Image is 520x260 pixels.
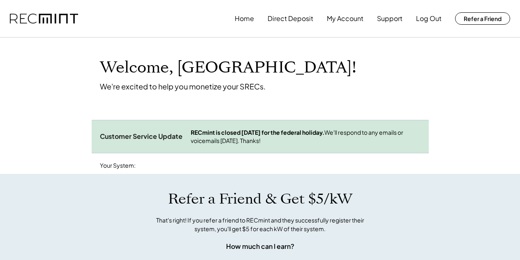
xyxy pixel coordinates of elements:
h1: Welcome, [GEOGRAPHIC_DATA]! [100,58,356,77]
img: recmint-logotype%403x.png [10,14,78,24]
strong: RECmint is closed [DATE] for the federal holiday. [191,129,324,136]
div: We're excited to help you monetize your SRECs. [100,82,266,91]
button: Home [235,10,254,27]
div: Your System: [100,162,136,170]
button: Support [377,10,402,27]
div: We'll respond to any emails or voicemails [DATE]. Thanks! [191,129,421,145]
div: Customer Service Update [100,132,183,141]
div: How much can I earn? [226,241,294,251]
h1: Refer a Friend & Get $5/kW [168,190,352,208]
button: My Account [327,10,363,27]
button: Direct Deposit [268,10,313,27]
button: Log Out [416,10,441,27]
button: Refer a Friend [455,12,510,25]
div: That's right! If you refer a friend to RECmint and they successfully register their system, you'l... [147,216,373,233]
